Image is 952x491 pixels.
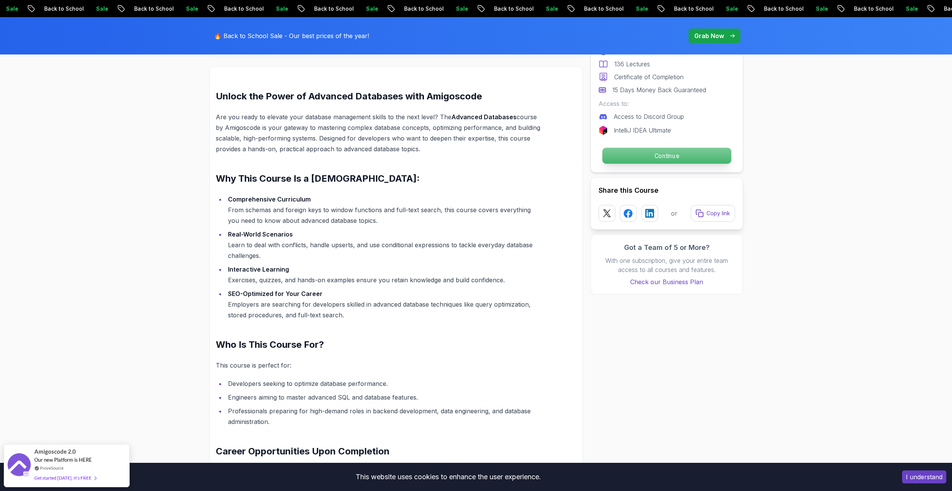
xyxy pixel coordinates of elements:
[27,5,52,13] p: Sale
[226,194,540,226] li: From schemas and foreign keys to window functions and full-text search, this course covers everyt...
[228,195,311,203] strong: Comprehensive Curriculum
[694,31,724,40] p: Grab Now
[216,339,540,351] h2: Who Is This Course For?
[902,470,946,483] button: Accept cookies
[425,5,477,13] p: Back to School
[515,5,567,13] p: Back to School
[226,406,540,427] li: Professionals preparing for high-demand roles in backend development, data engineering, and datab...
[226,288,540,320] li: Employers are searching for developers skilled in advanced database techniques like query optimiz...
[34,473,96,482] div: Get started [DATE]. It's FREE
[226,392,540,403] li: Engineers aiming to master advanced SQL and database features.
[336,5,387,13] p: Back to School
[599,256,735,274] p: With one subscription, give your entire team access to all courses and features.
[599,99,735,108] p: Access to:
[567,5,592,13] p: Sale
[66,5,117,13] p: Back to School
[40,465,64,471] a: ProveSource
[228,230,293,238] strong: Real-World Scenarios
[8,453,31,478] img: provesource social proof notification image
[612,85,706,94] p: 15 Days Money Back Guaranteed
[6,469,891,485] div: This website uses cookies to enhance the user experience.
[599,277,735,286] a: Check our Business Plan
[34,457,92,463] span: Our new Platform is HERE
[477,5,502,13] p: Sale
[226,264,540,285] li: Exercises, quizzes, and hands-on examples ensure you retain knowledge and build confidence.
[214,31,369,40] p: 🔥 Back to School Sale - Our best prices of the year!
[785,5,837,13] p: Back to School
[226,378,540,389] li: Developers seeking to optimize database performance.
[927,5,952,13] p: Sale
[246,5,297,13] p: Back to School
[605,5,657,13] p: Back to School
[228,265,289,273] strong: Interactive Learning
[614,112,684,121] p: Access to Discord Group
[875,5,927,13] p: Back to School
[695,5,747,13] p: Back to School
[671,209,677,218] p: or
[614,72,684,82] p: Certificate of Completion
[226,229,540,261] li: Learn to deal with conflicts, handle upserts, and use conditional expressions to tackle everyday ...
[34,447,76,456] span: Amigoscode 2.0
[117,5,142,13] p: Sale
[599,126,608,135] img: jetbrains logo
[207,5,232,13] p: Sale
[747,5,772,13] p: Sale
[216,112,540,154] p: Are you ready to elevate your database management skills to the next level? The course by Amigosc...
[216,445,540,457] h2: Career Opportunities Upon Completion
[691,205,735,222] button: Copy link
[614,126,671,135] p: IntelliJ IDEA Ultimate
[297,5,322,13] p: Sale
[451,113,517,121] strong: Advanced Databases
[602,147,731,164] button: Continue
[228,290,323,297] strong: SEO-Optimized for Your Career
[216,360,540,371] p: This course is perfect for:
[387,5,412,13] p: Sale
[837,5,862,13] p: Sale
[599,185,735,196] h2: Share this Course
[657,5,682,13] p: Sale
[216,90,540,102] h2: Unlock the Power of Advanced Databases with Amigoscode
[614,59,650,69] p: 136 Lectures
[156,5,207,13] p: Back to School
[216,173,540,185] h2: Why This Course Is a [DEMOGRAPHIC_DATA]:
[599,242,735,253] h3: Got a Team of 5 or More?
[706,210,730,217] p: Copy link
